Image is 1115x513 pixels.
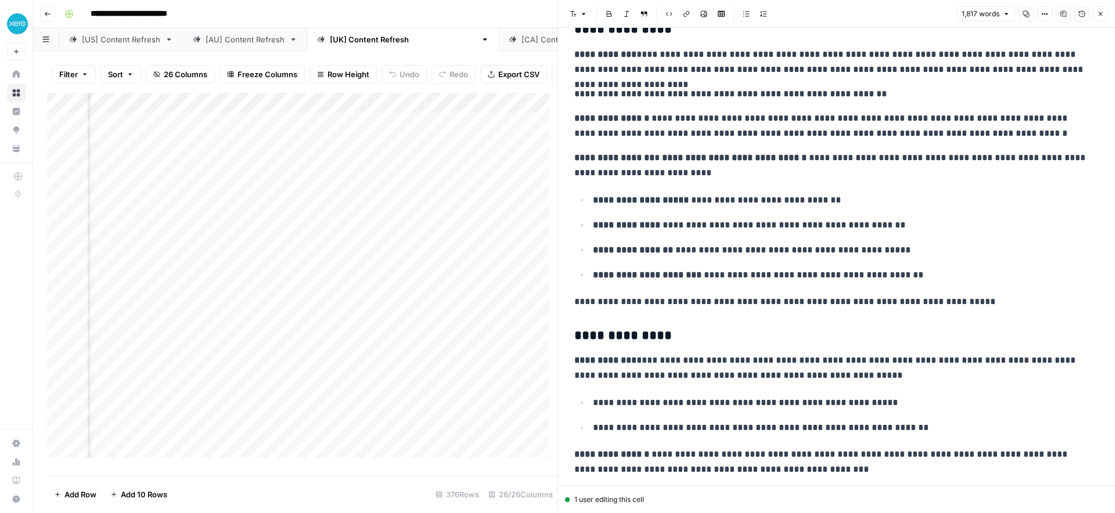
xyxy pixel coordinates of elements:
[121,489,167,500] span: Add 10 Rows
[480,65,547,84] button: Export CSV
[100,65,141,84] button: Sort
[307,28,499,51] a: [[GEOGRAPHIC_DATA]] Content Refresh
[52,65,96,84] button: Filter
[328,68,369,80] span: Row Height
[7,434,26,453] a: Settings
[400,68,419,80] span: Undo
[220,65,305,84] button: Freeze Columns
[498,68,539,80] span: Export CSV
[382,65,427,84] button: Undo
[431,485,484,504] div: 376 Rows
[82,34,160,45] div: [US] Content Refresh
[962,9,999,19] span: 1,817 words
[164,68,207,80] span: 26 Columns
[7,102,26,121] a: Insights
[59,28,183,51] a: [US] Content Refresh
[146,65,215,84] button: 26 Columns
[484,485,557,504] div: 26/26 Columns
[310,65,377,84] button: Row Height
[7,453,26,471] a: Usage
[565,494,1108,505] div: 1 user editing this cell
[7,139,26,158] a: Your Data
[47,485,103,504] button: Add Row
[108,68,123,80] span: Sort
[7,84,26,102] a: Browse
[431,65,476,84] button: Redo
[7,65,26,84] a: Home
[330,34,476,45] div: [[GEOGRAPHIC_DATA]] Content Refresh
[956,6,1015,21] button: 1,817 words
[7,490,26,508] button: Help + Support
[499,28,623,51] a: [CA] Content Refresh
[7,13,28,34] img: XeroOps Logo
[521,34,600,45] div: [CA] Content Refresh
[206,34,285,45] div: [AU] Content Refresh
[183,28,307,51] a: [AU] Content Refresh
[103,485,174,504] button: Add 10 Rows
[59,68,78,80] span: Filter
[238,68,297,80] span: Freeze Columns
[64,489,96,500] span: Add Row
[7,9,26,38] button: Workspace: XeroOps
[449,68,468,80] span: Redo
[7,471,26,490] a: Learning Hub
[7,121,26,139] a: Opportunities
